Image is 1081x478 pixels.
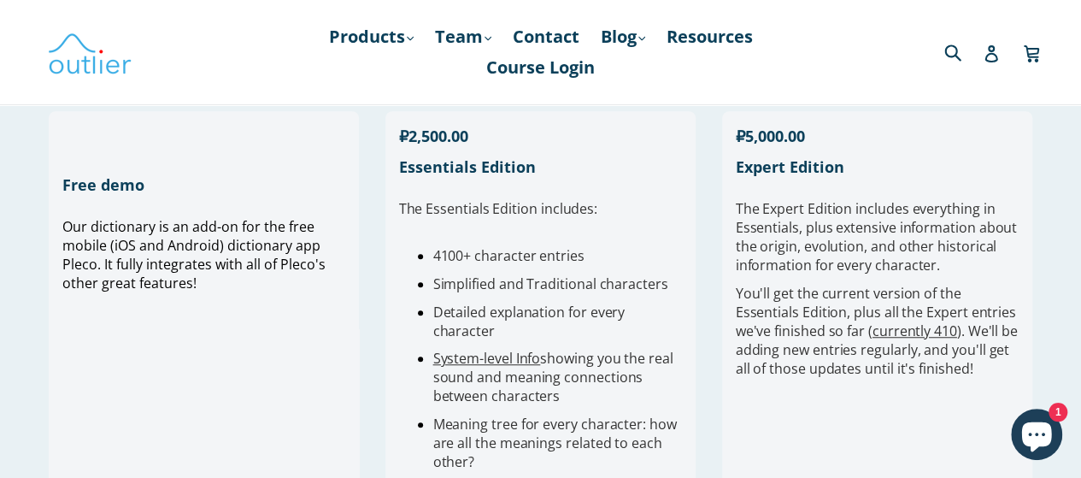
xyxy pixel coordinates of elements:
a: currently 410 [872,322,957,340]
inbox-online-store-chat: Shopify online store chat [1006,409,1067,464]
span: ₽2,500.00 [399,126,468,146]
span: You'll get the current version of the Essentials Edition, plus all the Expert entries we've finis... [736,284,1018,378]
a: Blog [592,21,654,52]
img: Outlier Linguistics [47,27,132,77]
a: Products [320,21,422,52]
a: Contact [504,21,588,52]
span: Simplified and Traditional characters [433,274,668,293]
span: The Expert Edition includes e [736,199,920,218]
span: ₽5,000.00 [736,126,805,146]
span: 4100+ character entries [433,246,585,265]
span: Detailed explanation for every character [433,303,626,340]
input: Search [940,34,987,69]
span: Our dictionary is an add-on for the free mobile (iOS and Android) dictionary app Pleco. It fully ... [62,217,326,292]
span: Meaning tree for every character: how are all the meanings related to each other? [433,415,677,471]
span: verything in Essentials, plus extensive information about the origin, evolution, and other histor... [736,199,1017,274]
a: System-level Info [433,349,541,368]
h1: Essentials Edition [399,156,683,177]
h1: Free demo [62,174,346,195]
span: The Essentials Edition includes: [399,199,597,218]
span: showing you the real sound and meaning connections between characters [433,349,673,405]
a: Resources [658,21,761,52]
a: Course Login [478,52,603,83]
a: Team [426,21,500,52]
h1: Expert Edition [736,156,1019,177]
